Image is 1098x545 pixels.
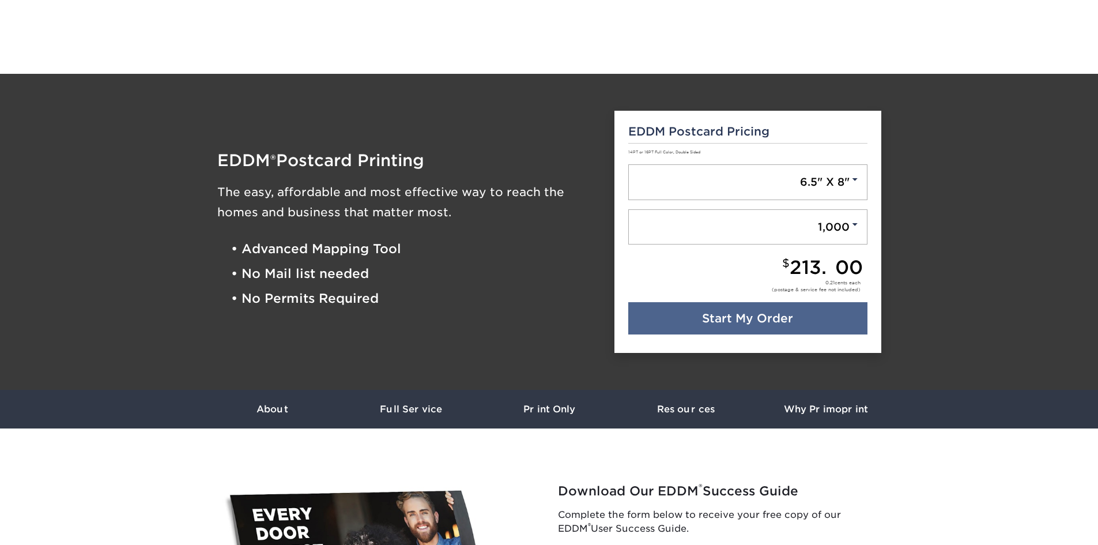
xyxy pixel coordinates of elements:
[217,152,598,168] h1: EDDM Postcard Printing
[699,482,703,493] sup: ®
[790,256,863,279] span: 213.00
[628,209,867,245] a: 1,000
[628,164,867,200] a: 6.5" X 8"
[231,236,598,261] li: • Advanced Mapping Tool
[772,279,861,293] div: cents each (postage & service fee not included)
[217,182,598,223] h3: The easy, affordable and most effective way to reach the homes and business that matter most.
[782,257,790,270] small: $
[825,280,835,285] span: 0.21
[628,125,867,138] h5: EDDM Postcard Pricing
[342,404,480,415] h3: Full Service
[618,390,757,429] a: Resources
[628,302,867,334] a: Start My Order
[203,390,342,429] a: About
[342,390,480,429] a: Full Service
[231,287,598,311] li: • No Permits Required
[757,390,895,429] a: Why Primoprint
[588,521,591,530] sup: ®
[558,508,886,536] p: Complete the form below to receive your free copy of our EDDM User Success Guide.
[203,404,342,415] h3: About
[628,150,700,155] small: 14PT or 16PT Full Color, Double Sided
[480,390,618,429] a: Print Only
[480,404,618,415] h3: Print Only
[231,261,598,286] li: • No Mail list needed
[618,404,757,415] h3: Resources
[558,484,886,499] h2: Download Our EDDM Success Guide
[757,404,895,415] h3: Why Primoprint
[270,152,276,168] span: ®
